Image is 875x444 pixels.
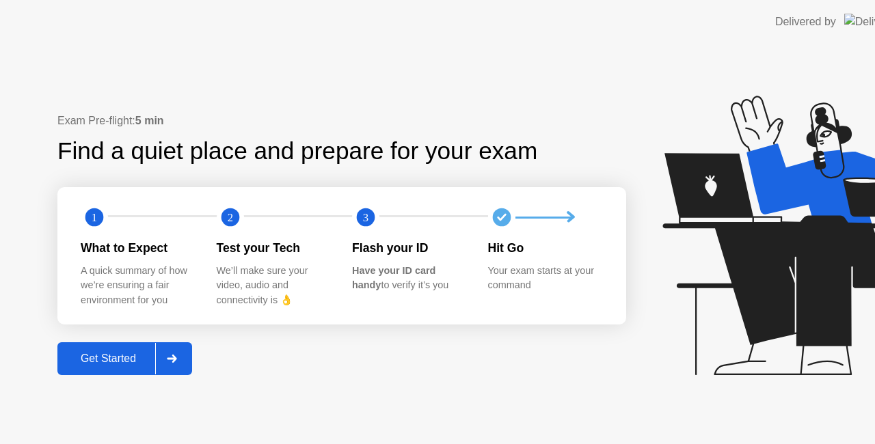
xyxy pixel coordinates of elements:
[217,239,331,257] div: Test your Tech
[363,211,368,224] text: 3
[217,264,331,308] div: We’ll make sure your video, audio and connectivity is 👌
[352,264,466,293] div: to verify it’s you
[775,14,836,30] div: Delivered by
[352,239,466,257] div: Flash your ID
[92,211,97,224] text: 1
[81,264,195,308] div: A quick summary of how we’re ensuring a fair environment for you
[57,133,539,169] div: Find a quiet place and prepare for your exam
[135,115,164,126] b: 5 min
[352,265,435,291] b: Have your ID card handy
[81,239,195,257] div: What to Expect
[227,211,232,224] text: 2
[62,352,155,365] div: Get Started
[57,342,192,375] button: Get Started
[488,239,602,257] div: Hit Go
[57,113,626,129] div: Exam Pre-flight:
[488,264,602,293] div: Your exam starts at your command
